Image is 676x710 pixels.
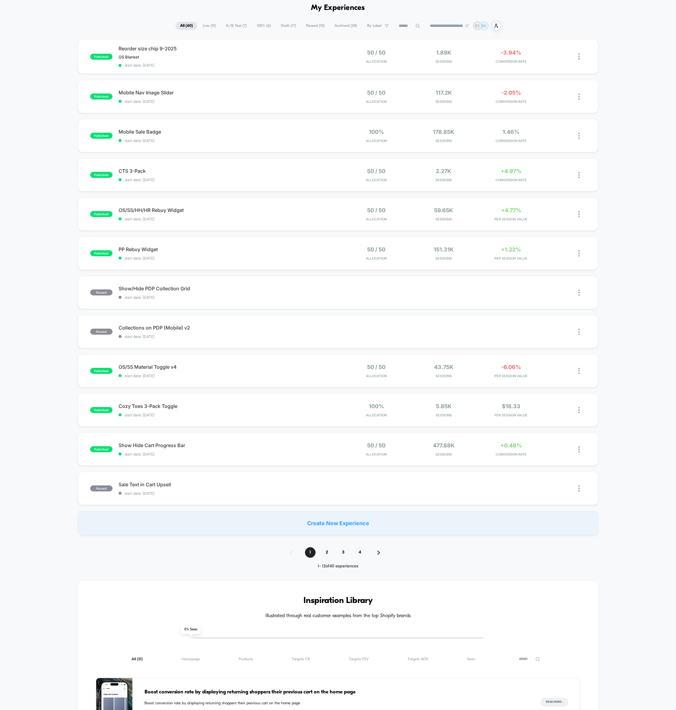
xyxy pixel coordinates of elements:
[578,211,580,217] img: close
[292,657,310,661] span: Targets CR
[578,172,580,178] img: close
[502,403,520,409] span: $16.33
[479,59,543,64] span: CONVERSION RATE
[369,129,384,135] span: 100%
[436,90,452,96] span: 117.2k
[434,207,453,213] span: 59.65k
[408,657,428,661] span: Targets AOV
[96,613,580,619] h4: Illustrated through real customer examples from the top Shopify brands
[366,59,387,64] span: Allocation
[500,442,522,449] span: +0.48%
[90,329,113,335] span: paused
[436,49,451,56] span: 1.89k
[481,24,486,28] p: BS
[90,407,113,413] span: published
[338,547,349,558] span: 3
[119,46,338,52] span: Reorder size chip 9-2025
[355,547,365,558] span: 4
[90,54,113,60] span: published
[119,442,338,448] span: Show Hide Cart Progress Bar
[144,688,529,696] span: Boost conversion rate by displaying returning shoppers their previous cart on the home page
[411,139,476,143] span: Sessions
[434,246,454,253] span: 151.31k
[578,368,580,374] img: close
[119,138,338,143] span: start date: [DATE]
[90,485,113,491] span: paused
[465,24,469,27] img: end
[503,129,519,135] span: 1.46%
[501,90,521,96] span: -2.05%
[322,547,332,558] span: 2
[366,178,387,182] span: Allocation
[377,551,380,555] img: pagination forward
[578,446,580,453] img: close
[411,59,476,64] span: Sessions
[119,295,338,300] span: start date: [DATE]
[119,55,139,59] span: OS Blanket
[276,22,300,30] span: Draft ( 17 )
[578,289,580,296] img: close
[90,446,113,452] span: published
[501,246,521,253] span: +1.22%
[119,217,338,221] span: start date: [DATE]
[119,63,338,68] span: start date: [DATE]
[305,547,316,558] span: 1
[90,93,113,99] span: published
[366,256,387,260] span: Allocation
[119,334,338,339] span: start date: [DATE]
[90,368,113,374] span: published
[119,413,338,417] span: start date: [DATE]
[144,700,529,706] span: Boost conversion rate by displaying returning shoppers their previous cart on the home page
[541,698,568,707] button: Read More>
[119,364,338,370] span: OS/SS Material Toggle v4
[119,168,338,174] span: CTS 3-Pack
[119,178,338,182] span: start date: [DATE]
[436,403,452,409] span: 5.85k
[501,168,522,174] span: +4.97%
[479,374,543,378] span: PER SESSION VALUE
[479,139,543,143] span: CONVERSION RATE
[411,99,476,104] span: Sessions
[96,596,580,606] h3: Inspiration Library
[90,289,113,295] span: paused
[119,129,338,135] span: Mobile Sale Badge
[311,4,365,12] h1: My Experiences
[119,286,338,292] span: Show/Hide PDP Collection Grid
[479,452,543,456] span: CONVERSION RATE
[366,413,387,417] span: Allocation
[479,178,543,182] span: CONVERSION RATE
[367,207,386,213] span: 50 / 50
[367,246,386,253] span: 50 / 50
[119,491,338,496] span: start date: [DATE]
[119,481,338,488] span: Sale Text in Cart Upsell
[433,129,454,135] span: 178.85k
[411,374,476,378] span: Sessions
[366,99,387,104] span: Allocation
[301,22,329,30] span: Paused ( 10 )
[479,413,543,417] span: PER SESSION VALUE
[252,22,275,30] span: 100% ( 6 )
[90,133,113,139] span: published
[367,49,386,56] span: 50 / 50
[176,22,197,30] span: All ( 40 )
[411,217,476,221] span: Sessions
[330,22,362,30] span: Archived ( 38 )
[182,657,200,661] span: Homepage
[433,442,455,449] span: 477.88k
[578,329,580,335] img: close
[411,452,476,456] span: Sessions
[366,452,387,456] span: Allocation
[479,256,543,260] span: PER SESSION VALUE
[367,364,386,370] span: 50 / 50
[119,325,338,331] span: Collections on PDP (Mobile) v2
[501,207,521,213] span: +4.77%
[578,133,580,139] img: close
[284,564,392,569] div: 1 - 12 of 40 experiences
[198,22,221,30] span: Live ( 13 )
[137,657,143,661] span: ( 31 )
[119,452,338,456] span: start date: [DATE]
[367,168,386,174] span: 50 / 50
[475,24,480,28] p: BS
[367,442,386,449] span: 50 / 50
[501,364,521,370] span: -6.06%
